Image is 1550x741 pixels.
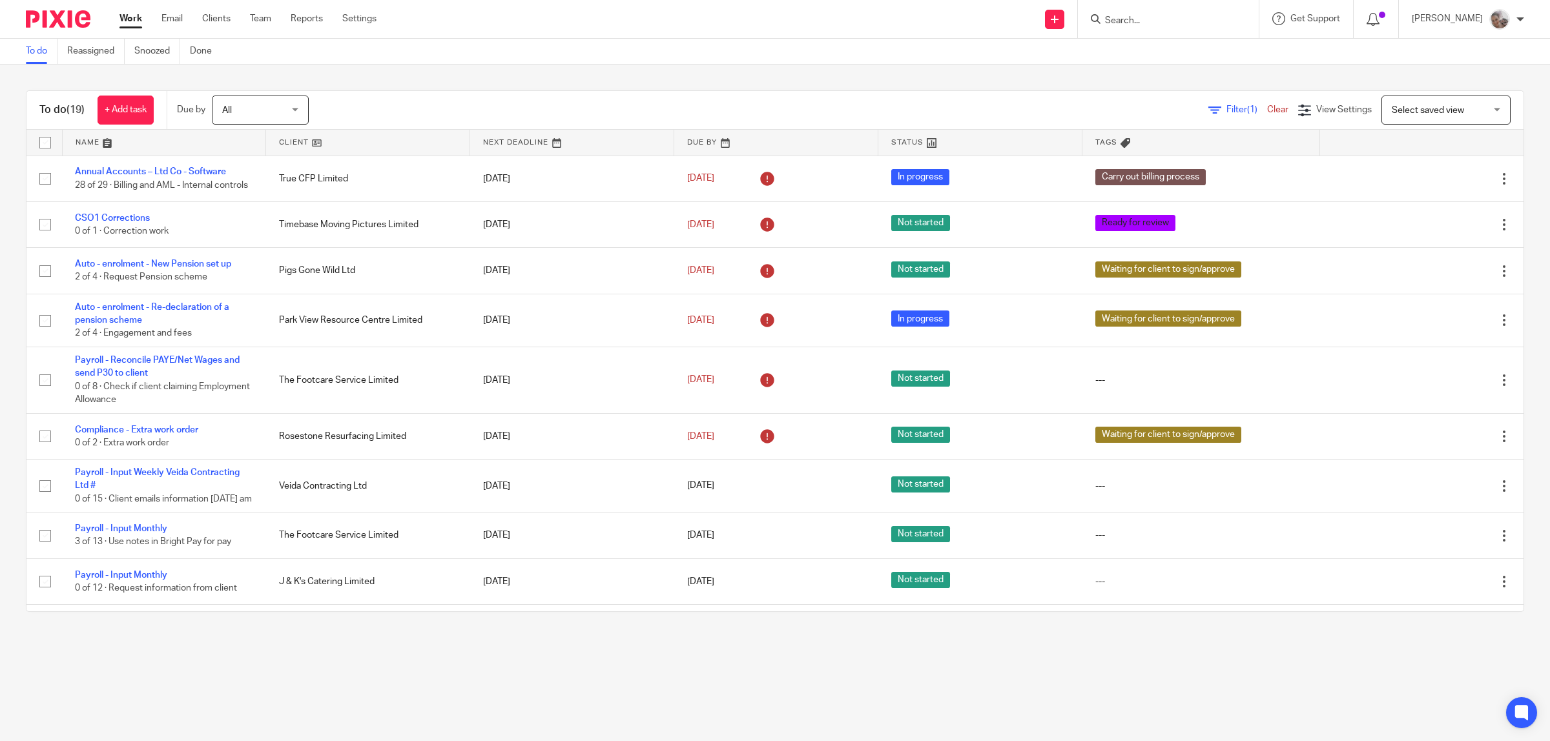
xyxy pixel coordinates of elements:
img: me.jpg [1489,9,1510,30]
a: Reports [291,12,323,25]
span: Not started [891,370,950,387]
a: To do [26,39,57,64]
a: Annual Accounts – Ltd Co - Software [75,167,226,176]
a: + Add task [98,96,154,125]
span: [DATE] [687,174,714,183]
div: --- [1095,575,1307,588]
span: View Settings [1316,105,1372,114]
span: 28 of 29 · Billing and AML - Internal controls [75,181,248,190]
td: The Footcare Service Limited [266,347,470,413]
span: Tags [1095,139,1117,146]
td: [DATE] [470,294,674,347]
td: [DATE] [470,558,674,604]
span: 0 of 2 · Extra work order [75,438,169,447]
a: Team [250,12,271,25]
td: [PERSON_NAME] T/A Spitting Pig Edinburgh [266,605,470,651]
td: The Footcare Service Limited [266,513,470,558]
a: Work [119,12,142,25]
span: (19) [67,105,85,115]
span: Carry out billing process [1095,169,1206,185]
a: Auto - enrolment - New Pension set up [75,259,231,269]
span: Filter [1226,105,1267,114]
span: 2 of 4 · Request Pension scheme [75,273,207,282]
td: [DATE] [470,248,674,294]
span: Get Support [1290,14,1340,23]
span: Select saved view [1392,106,1464,115]
span: 0 of 15 · Client emails information [DATE] am [75,494,252,503]
span: 0 of 8 · Check if client claiming Employment Allowance [75,382,250,405]
h1: To do [39,103,85,117]
span: 0 of 12 · Request information from client [75,584,237,593]
span: Not started [891,215,950,231]
span: [DATE] [687,376,714,385]
input: Search [1104,15,1220,27]
a: Done [190,39,222,64]
span: [DATE] [687,531,714,540]
a: Reassigned [67,39,125,64]
td: J & K's Catering Limited [266,558,470,604]
a: Clients [202,12,231,25]
img: Pixie [26,10,90,28]
div: --- [1095,529,1307,542]
a: Payroll - Input Monthly [75,571,167,580]
a: Email [161,12,183,25]
span: Ready for review [1095,215,1175,231]
td: Veida Contracting Ltd [266,460,470,513]
a: Clear [1267,105,1288,114]
span: Not started [891,427,950,443]
td: [DATE] [470,201,674,247]
div: --- [1095,480,1307,492]
td: Park View Resource Centre Limited [266,294,470,347]
span: 0 of 1 · Correction work [75,227,169,236]
a: Snoozed [134,39,180,64]
a: Payroll - Input Monthly [75,524,167,533]
span: In progress [891,169,949,185]
a: Settings [342,12,377,25]
span: 3 of 13 · Use notes in Bright Pay for pay [75,538,231,547]
div: --- [1095,374,1307,387]
span: Waiting for client to sign/approve [1095,261,1241,278]
span: Not started [891,526,950,542]
span: [DATE] [687,482,714,491]
span: [DATE] [687,220,714,229]
a: Payroll - Reconcile PAYE/Net Wages and send P30 to client [75,356,240,378]
a: Compliance - Extra work order [75,425,198,434]
span: (1) [1247,105,1257,114]
td: [DATE] [470,460,674,513]
span: Not started [891,261,950,278]
td: Pigs Gone Wild Ltd [266,248,470,294]
td: True CFP Limited [266,156,470,201]
span: [DATE] [687,266,714,275]
td: [DATE] [470,605,674,651]
td: [DATE] [470,347,674,413]
td: Rosestone Resurfacing Limited [266,413,470,459]
td: [DATE] [470,413,674,459]
span: Waiting for client to sign/approve [1095,427,1241,443]
td: [DATE] [470,513,674,558]
a: CSO1 Corrections [75,214,150,223]
a: Auto - enrolment - Re-declaration of a pension scheme [75,303,229,325]
td: Timebase Moving Pictures Limited [266,201,470,247]
span: [DATE] [687,316,714,325]
span: Not started [891,476,950,492]
span: 2 of 4 · Engagement and fees [75,329,192,338]
span: [DATE] [687,577,714,586]
span: All [222,106,232,115]
span: In progress [891,310,949,327]
a: Payroll - Input Weekly Veida Contracting Ltd # [75,468,240,490]
p: Due by [177,103,205,116]
span: [DATE] [687,432,714,441]
span: Not started [891,572,950,588]
span: Waiting for client to sign/approve [1095,310,1241,327]
p: [PERSON_NAME] [1412,12,1483,25]
td: [DATE] [470,156,674,201]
